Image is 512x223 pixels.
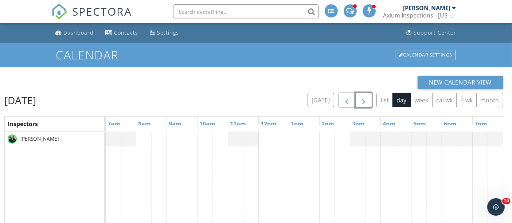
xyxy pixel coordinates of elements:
[432,93,457,107] button: cal wk
[173,4,319,19] input: Search everything...
[395,49,456,61] a: Calendar Settings
[502,198,511,204] span: 10
[376,93,393,107] button: list
[381,118,397,130] a: 4pm
[51,10,132,25] a: SPECTORA
[167,118,183,130] a: 9am
[4,93,36,107] h2: [DATE]
[228,118,248,130] a: 11am
[396,50,456,60] div: Calendar Settings
[476,93,503,107] button: month
[51,4,67,20] img: The Best Home Inspection Software - Spectora
[350,118,367,130] a: 3pm
[64,29,94,36] div: Dashboard
[403,4,451,12] div: [PERSON_NAME]
[56,48,456,61] h1: Calendar
[8,120,38,128] span: Inspectors
[456,93,477,107] button: 4 wk
[103,26,141,40] a: Contacts
[487,198,505,216] iframe: Intercom live chat
[418,76,504,89] button: New Calendar View
[404,26,460,40] a: Support Center
[383,12,456,19] div: Axium Inspections - Colorado
[339,93,356,107] button: Previous day
[19,135,60,142] span: [PERSON_NAME]
[259,118,278,130] a: 12pm
[355,93,372,107] button: Next day
[392,93,411,107] button: day
[411,118,428,130] a: 5pm
[473,118,489,130] a: 7pm
[53,26,97,40] a: Dashboard
[198,118,217,130] a: 10am
[308,93,334,107] button: [DATE]
[106,118,122,130] a: 7am
[8,134,17,144] img: tim_krapfl_2.jpeg
[289,118,306,130] a: 1pm
[320,118,336,130] a: 2pm
[414,29,457,36] div: Support Center
[147,26,182,40] a: Settings
[157,29,179,36] div: Settings
[114,29,138,36] div: Contacts
[136,118,153,130] a: 8am
[442,118,458,130] a: 6pm
[73,4,132,19] span: SPECTORA
[410,93,433,107] button: week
